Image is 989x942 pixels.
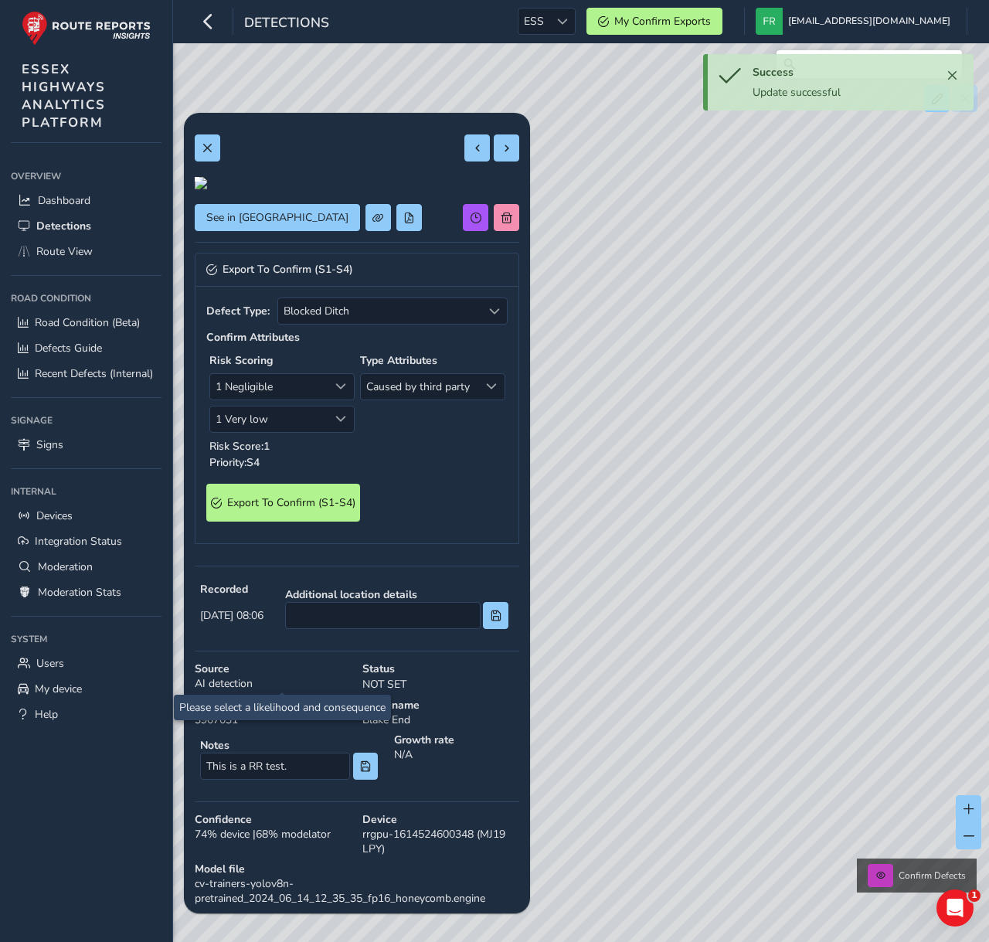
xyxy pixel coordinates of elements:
img: diamond-layout [756,8,783,35]
span: Detections [36,219,91,233]
strong: Recorded [200,582,263,597]
div: Blake End [357,692,525,733]
span: Users [36,656,64,671]
a: Defects Guide [11,335,161,361]
a: Route View [11,239,161,264]
div: N/A [389,727,525,791]
a: Collapse [195,253,519,287]
strong: Growth rate [394,733,519,747]
span: 1 [968,889,981,902]
a: Road Condition (Beta) [11,310,161,335]
strong: Risk Scoring [209,353,273,368]
button: [EMAIL_ADDRESS][DOMAIN_NAME] [756,8,956,35]
div: 3907031 [189,692,357,733]
a: Signs [11,432,161,457]
div: Overview [11,165,161,188]
strong: Source [195,661,352,676]
span: Confirm Defects [899,869,966,882]
a: Recent Defects (Internal) [11,361,161,386]
span: Moderation Stats [38,585,121,600]
span: Road Condition (Beta) [35,315,140,330]
button: Export To Confirm (S1-S4) [206,484,360,522]
div: Signage [11,409,161,432]
strong: Defect Type: [206,304,272,318]
div: System [11,627,161,651]
div: Internal [11,480,161,503]
div: Select Reason [479,374,505,400]
span: Caused by third party [361,374,479,400]
span: Export To Confirm (S1-S4) [227,495,355,510]
span: Defects Guide [35,341,102,355]
span: Dashboard [38,193,90,208]
span: Success [753,65,794,80]
div: Consequence [328,374,354,400]
span: 1 Negligible [210,374,328,400]
span: Export To Confirm (S1-S4) [223,264,353,275]
a: Help [11,702,161,727]
span: Route View [36,244,93,259]
span: Integration Status [35,534,122,549]
div: AI detection [189,656,357,698]
div: Road Condition [11,287,161,310]
div: Update successful [753,85,941,100]
strong: Road name [362,698,519,712]
img: rr logo [22,11,151,46]
strong: Device [362,812,519,827]
span: Devices [36,508,73,523]
a: Moderation Stats [11,580,161,605]
strong: Confirm Attributes [206,330,300,345]
span: My device [35,682,82,696]
span: [EMAIL_ADDRESS][DOMAIN_NAME] [788,8,950,35]
p: Risk Score: 1 [209,438,355,454]
span: Help [35,707,58,722]
strong: Type Attributes [360,353,437,368]
div: Collapse [195,287,519,544]
a: Users [11,651,161,676]
strong: Confidence [195,812,352,827]
div: Select a type [481,298,507,324]
strong: Model file [195,862,519,876]
div: 74 % device | 68 % modelator [189,807,357,862]
button: Close [941,65,963,87]
span: Signs [36,437,63,452]
button: See in Route View [195,204,360,231]
span: ESSEX HIGHWAYS ANALYTICS PLATFORM [22,60,106,131]
strong: Notes [200,738,378,753]
span: Detections [244,13,329,35]
span: [DATE] 08:06 [200,608,263,623]
div: rrgpu-1614524600348 (MJ19 LPY) [357,807,525,862]
a: Integration Status [11,529,161,554]
iframe: Intercom live chat [936,889,974,927]
div: cv-trainers-yolov8n-pretrained_2024_06_14_12_35_35_fp16_honeycomb.engine [189,856,525,911]
a: Moderation [11,554,161,580]
button: My Confirm Exports [586,8,722,35]
p: Priority: S4 [209,454,355,471]
p: NOT SET [362,676,519,692]
span: Blocked Ditch [278,298,481,324]
span: Recent Defects (Internal) [35,366,153,381]
span: ESS [518,9,549,34]
span: See in [GEOGRAPHIC_DATA] [206,210,348,225]
a: Devices [11,503,161,529]
input: Search [777,50,962,78]
span: 1 Very low [210,406,328,432]
a: Dashboard [11,188,161,213]
a: My device [11,676,161,702]
strong: Additional location details [285,587,508,602]
span: Moderation [38,559,93,574]
span: My Confirm Exports [614,14,711,29]
div: Likelihood [328,406,354,432]
strong: USRN [195,698,352,712]
a: Detections [11,213,161,239]
strong: Status [362,661,519,676]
